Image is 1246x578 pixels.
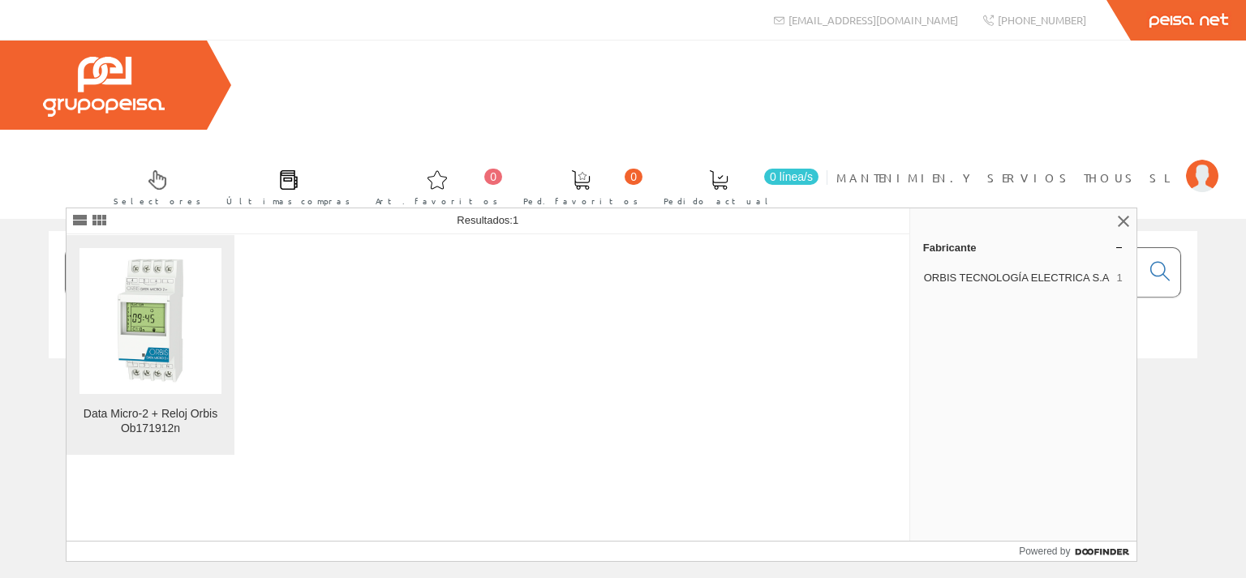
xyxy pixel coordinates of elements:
a: Últimas compras [210,156,359,216]
a: Powered by [1019,542,1136,561]
span: 1 [1117,271,1123,285]
a: Fabricante [910,234,1136,260]
span: [EMAIL_ADDRESS][DOMAIN_NAME] [788,13,958,27]
span: 1 [513,214,518,226]
span: 0 línea/s [764,169,818,185]
img: Data Micro-2 + Reloj Orbis Ob171912n [79,250,221,392]
span: ORBIS TECNOLOGÍA ELECTRICA S.A [924,271,1111,285]
span: Art. favoritos [376,193,498,209]
span: Selectores [114,193,201,209]
span: MANTENIMIEN.Y SERVIOS THOUS SL [836,169,1178,186]
div: © Grupo Peisa [49,379,1197,392]
span: [PHONE_NUMBER] [998,13,1086,27]
span: 0 [484,169,502,185]
a: Data Micro-2 + Reloj Orbis Ob171912n Data Micro-2 + Reloj Orbis Ob171912n [67,235,234,455]
span: Últimas compras [226,193,350,209]
span: Powered by [1019,544,1070,559]
a: Selectores [97,156,209,216]
span: Pedido actual [664,193,774,209]
span: 0 [625,169,642,185]
img: Grupo Peisa [43,57,165,117]
a: MANTENIMIEN.Y SERVIOS THOUS SL [836,156,1218,172]
span: Resultados: [457,214,518,226]
div: Data Micro-2 + Reloj Orbis Ob171912n [79,407,221,436]
span: Ped. favoritos [523,193,638,209]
